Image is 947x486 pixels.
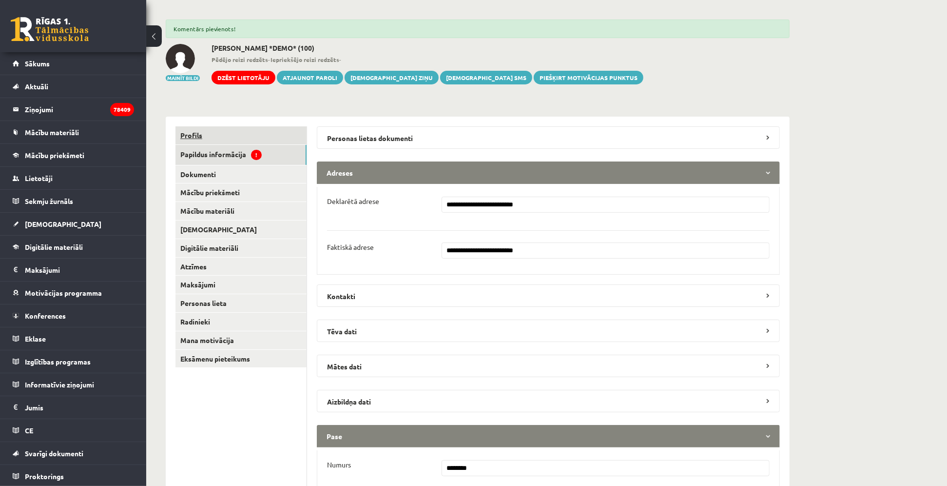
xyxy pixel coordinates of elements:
[175,126,307,144] a: Profils
[13,373,134,396] a: Informatīvie ziņojumi
[175,202,307,220] a: Mācību materiāli
[212,55,643,64] span: - -
[25,174,53,182] span: Lietotāji
[175,239,307,257] a: Digitālie materiāli
[327,460,351,469] p: Numurs
[175,350,307,368] a: Eksāmenu pieteikums
[25,151,84,160] span: Mācību priekšmeti
[440,71,532,84] a: [DEMOGRAPHIC_DATA] SMS
[175,331,307,349] a: Mana motivācija
[25,197,73,205] span: Sekmju žurnāls
[13,190,134,212] a: Sekmju žurnāls
[25,98,134,121] legend: Ziņojumi
[317,355,780,377] legend: Mātes dati
[13,167,134,189] a: Lietotāji
[212,71,275,84] a: Dzēst lietotāju
[317,425,780,447] legend: Pase
[345,71,439,84] a: [DEMOGRAPHIC_DATA] ziņu
[13,121,134,143] a: Mācību materiāli
[25,243,83,251] span: Digitālie materiāli
[166,44,195,73] img: Gabriels Lamberts
[25,288,102,297] span: Motivācijas programma
[13,419,134,442] a: CE
[175,145,307,165] a: Papildus informācija!
[25,357,91,366] span: Izglītības programas
[175,183,307,202] a: Mācību priekšmeti
[13,442,134,465] a: Svarīgi dokumenti
[13,282,134,304] a: Motivācijas programma
[175,276,307,294] a: Maksājumi
[25,449,83,458] span: Svarīgi dokumenti
[13,98,134,121] a: Ziņojumi78409
[327,243,374,251] p: Faktiskā adrese
[13,213,134,235] a: [DEMOGRAPHIC_DATA]
[166,20,790,38] div: Komentārs pievienots!
[175,221,307,239] a: [DEMOGRAPHIC_DATA]
[317,320,780,342] legend: Tēva dati
[25,334,46,343] span: Eklase
[327,197,379,205] p: Deklarētā adrese
[25,59,50,68] span: Sākums
[13,327,134,350] a: Eklase
[25,380,94,389] span: Informatīvie ziņojumi
[13,304,134,327] a: Konferences
[110,103,134,116] i: 78409
[25,128,79,137] span: Mācību materiāli
[175,165,307,183] a: Dokumenti
[277,71,343,84] a: Atjaunot paroli
[25,403,43,412] span: Jumis
[317,390,780,412] legend: Aizbildņa dati
[166,75,200,81] button: Mainīt bildi
[317,162,780,184] legend: Adreses
[271,56,339,63] b: Iepriekšējo reizi redzēts
[13,259,134,281] a: Maksājumi
[25,82,48,91] span: Aktuāli
[13,52,134,75] a: Sākums
[25,259,134,281] legend: Maksājumi
[13,236,134,258] a: Digitālie materiāli
[11,17,89,41] a: Rīgas 1. Tālmācības vidusskola
[13,350,134,373] a: Izglītības programas
[534,71,643,84] a: Piešķirt motivācijas punktus
[175,258,307,276] a: Atzīmes
[25,311,66,320] span: Konferences
[13,75,134,98] a: Aktuāli
[175,294,307,312] a: Personas lieta
[25,472,64,481] span: Proktorings
[175,313,307,331] a: Radinieki
[212,44,643,52] h2: [PERSON_NAME] *DEMO* (100)
[13,144,134,166] a: Mācību priekšmeti
[317,126,780,149] legend: Personas lietas dokumenti
[212,56,268,63] b: Pēdējo reizi redzēts
[25,220,101,228] span: [DEMOGRAPHIC_DATA]
[25,426,33,435] span: CE
[251,150,262,160] span: !
[13,396,134,419] a: Jumis
[317,284,780,307] legend: Kontakti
